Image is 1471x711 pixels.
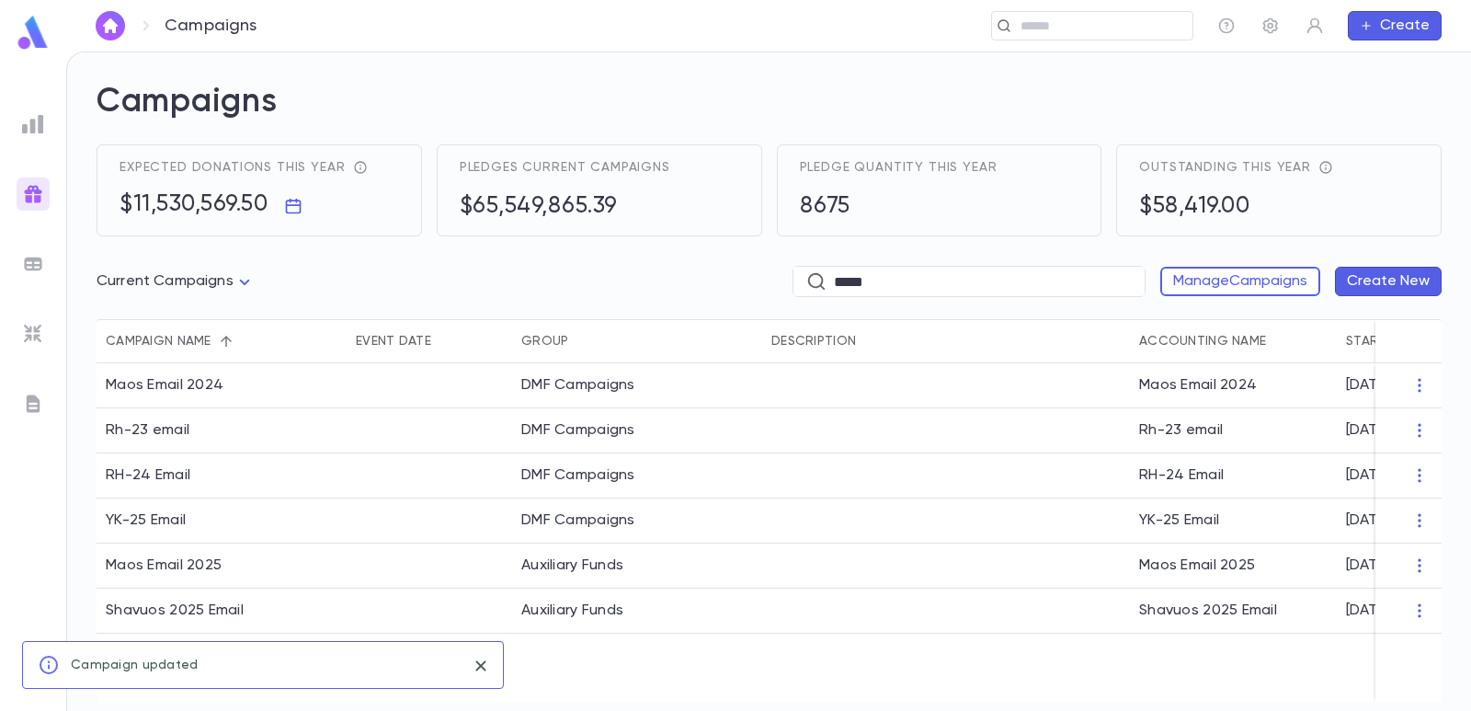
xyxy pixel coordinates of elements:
button: Create [1348,11,1442,40]
img: reports_grey.c525e4749d1bce6a11f5fe2a8de1b229.svg [22,113,44,135]
span: Outstanding this year [1139,160,1311,175]
span: Pledges current campaigns [460,160,670,175]
div: RH-24 Email [106,466,190,485]
button: Sort [211,327,241,356]
span: Current Campaigns [97,274,234,289]
div: Maos Email 2024 [106,376,223,395]
div: Maos Email 2024 [1130,363,1337,408]
img: imports_grey.530a8a0e642e233f2baf0ef88e8c9fcb.svg [22,323,44,345]
button: Sort [568,327,598,356]
div: Auxiliary Funds [521,556,623,575]
p: Campaigns [165,16,257,36]
div: Campaign name [106,319,211,363]
p: [DATE] [1346,466,1390,485]
div: total receivables - total income [1311,160,1333,175]
div: Start Date [1346,319,1423,363]
div: YK-25 Email [1130,499,1337,544]
div: Maos Email 2025 [106,556,222,575]
p: [DATE] [1346,556,1390,575]
img: batches_grey.339ca447c9d9533ef1741baa751efc33.svg [22,253,44,275]
img: home_white.a664292cf8c1dea59945f0da9f25487c.svg [99,18,121,33]
div: Campaign updated [71,648,198,682]
button: Create New [1335,267,1442,296]
div: Accounting Name [1130,319,1337,363]
div: YK-25 Email [106,511,186,530]
div: Group [512,319,762,363]
button: Sort [856,327,885,356]
div: Group [521,319,568,363]
img: letters_grey.7941b92b52307dd3b8a917253454ce1c.svg [22,393,44,415]
div: Shavuos 2025 Email [1130,589,1337,634]
button: Sort [431,327,461,356]
div: Auxiliary Funds [521,602,623,620]
div: Rh-23 email [106,421,189,440]
span: Expected donations this year [120,160,346,175]
div: Rh-23 email [1130,408,1337,453]
div: Maos Email 2025 [1130,544,1337,589]
div: DMF Campaigns [521,421,635,440]
p: [DATE] [1346,602,1390,620]
h5: $65,549,865.39 [460,193,618,221]
p: [DATE] [1346,376,1390,395]
h5: $58,419.00 [1139,193,1249,221]
button: ManageCampaigns [1160,267,1320,296]
img: campaigns_gradient.17ab1fa96dd0f67c2e976ce0b3818124.svg [22,183,44,205]
button: close [466,651,496,681]
div: Event Date [347,319,512,363]
h2: Campaigns [97,82,1442,144]
div: reflects total pledges + recurring donations expected throughout the year [346,160,368,175]
span: Pledge quantity this year [800,160,998,175]
h5: $11,530,569.50 [120,191,268,219]
div: Accounting Name [1139,319,1266,363]
img: logo [15,15,51,51]
div: Description [762,319,1130,363]
p: [DATE] [1346,421,1390,440]
div: DMF Campaigns [521,376,635,395]
div: Event Date [356,319,431,363]
p: [DATE] [1346,511,1390,530]
div: Description [771,319,856,363]
div: Campaign name [97,319,347,363]
button: Sort [1266,327,1295,356]
div: DMF Campaigns [521,511,635,530]
div: DMF Campaigns [521,466,635,485]
h5: 8675 [800,193,850,221]
div: Shavuos 2025 Email [106,602,244,620]
div: RH-24 Email [1130,453,1337,499]
div: Current Campaigns [97,264,256,300]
